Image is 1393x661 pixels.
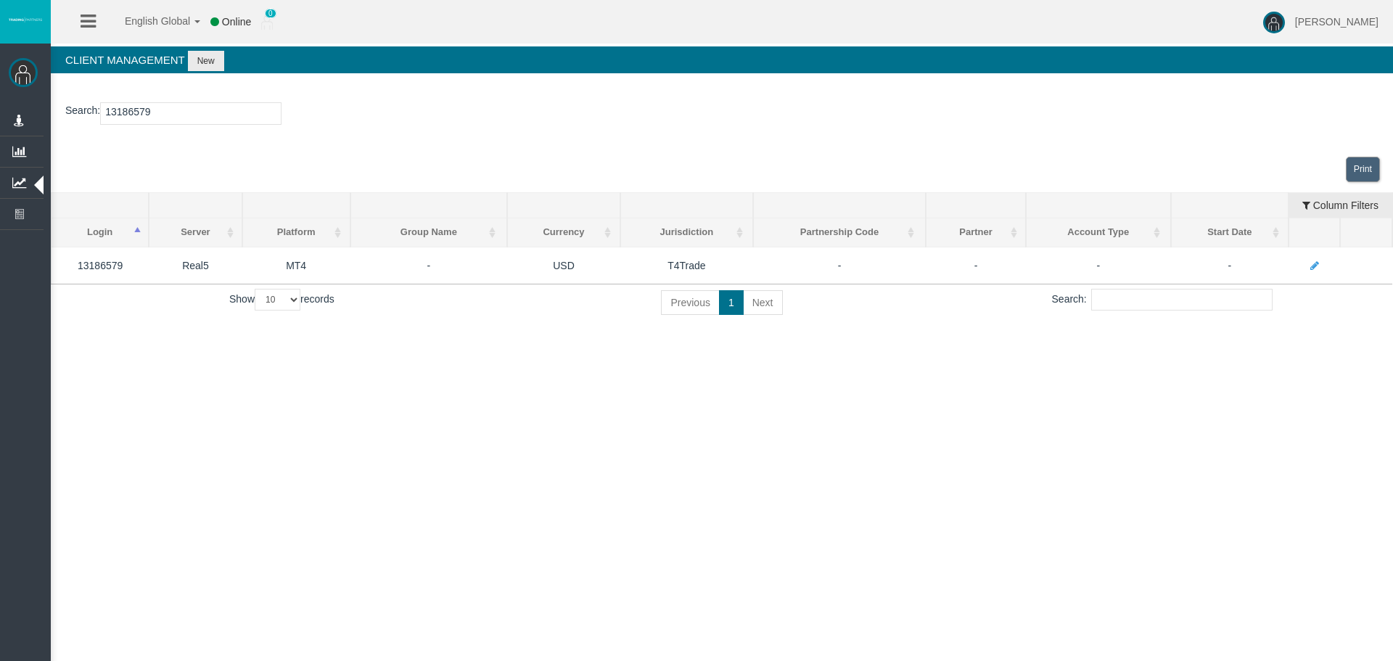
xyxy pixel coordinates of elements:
th: Partnership Code: activate to sort column ascending [753,218,926,247]
th: Server: activate to sort column ascending [149,218,242,247]
span: [PERSON_NAME] [1295,16,1378,28]
a: Next [743,290,783,315]
label: Search: [1052,289,1273,311]
img: user_small.png [261,15,273,30]
td: Real5 [149,247,242,284]
th: Partner: activate to sort column ascending [926,218,1025,247]
span: 0 [265,9,276,18]
td: - [1026,247,1171,284]
img: logo.svg [7,17,44,22]
a: 1 [719,290,744,315]
a: View print view [1346,157,1380,182]
td: 13186579 [52,247,149,284]
label: Show records [229,289,334,311]
th: Jurisdiction: activate to sort column ascending [620,218,753,247]
img: user-image [1263,12,1285,33]
th: Platform: activate to sort column ascending [242,218,350,247]
th: Account Type: activate to sort column ascending [1026,218,1171,247]
th: Start Date: activate to sort column ascending [1171,218,1289,247]
a: Previous [661,290,719,315]
th: Login: activate to sort column descending [52,218,149,247]
label: Search [65,102,97,119]
button: New [188,51,224,71]
button: Column Filters [1289,193,1392,218]
span: Column Filters [1313,189,1378,211]
select: Showrecords [255,289,300,311]
td: MT4 [242,247,350,284]
input: Search: [1091,289,1273,311]
td: T4Trade [620,247,753,284]
span: Print [1354,164,1372,174]
td: USD [507,247,620,284]
td: - [350,247,507,284]
th: Currency: activate to sort column ascending [507,218,620,247]
span: English Global [106,15,190,27]
td: - [926,247,1025,284]
th: Group Name: activate to sort column ascending [350,218,507,247]
span: Client Management [65,54,184,66]
span: Online [222,16,251,28]
td: - [753,247,926,284]
td: - [1171,247,1289,284]
p: : [65,102,1378,125]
